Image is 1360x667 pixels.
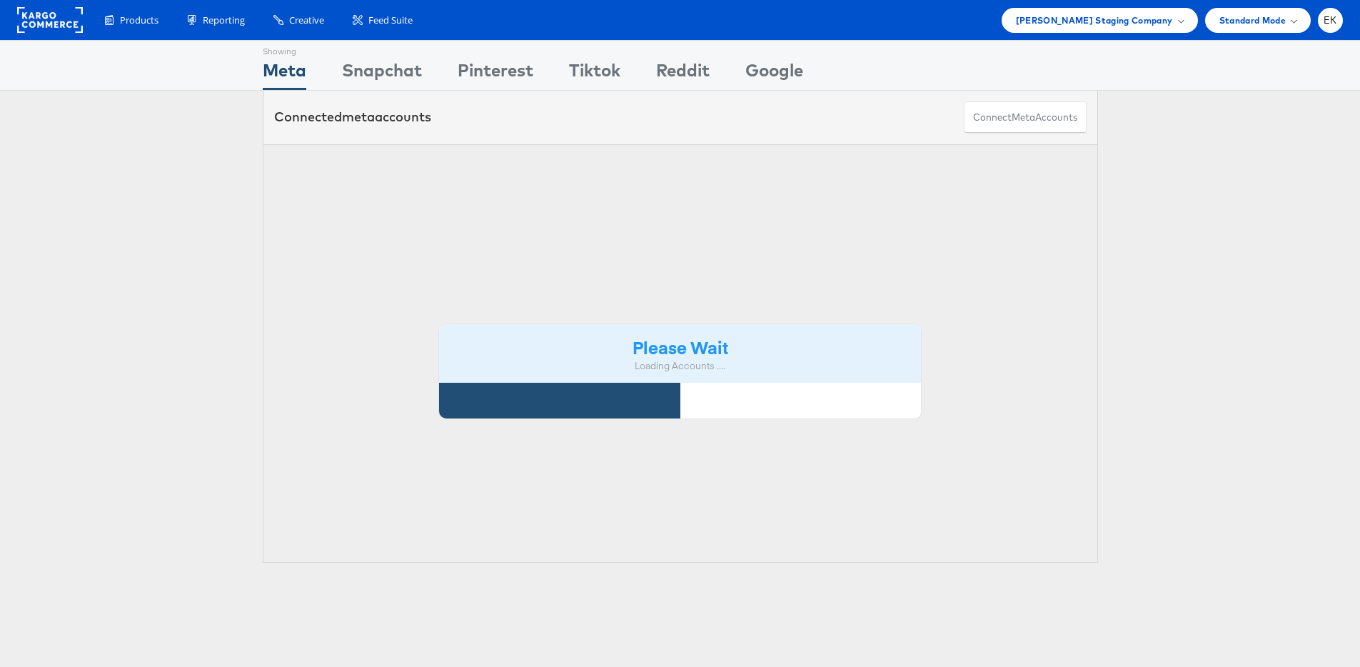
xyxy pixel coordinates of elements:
span: EK [1324,16,1337,25]
div: Reddit [656,58,710,90]
div: Tiktok [569,58,620,90]
button: ConnectmetaAccounts [964,101,1087,134]
span: Feed Suite [368,14,413,27]
div: Pinterest [458,58,533,90]
div: Loading Accounts .... [450,359,911,373]
span: Reporting [203,14,245,27]
div: Showing [263,41,306,58]
span: meta [342,109,375,125]
div: Snapchat [342,58,422,90]
div: Google [745,58,803,90]
span: Standard Mode [1219,13,1286,28]
span: Products [120,14,158,27]
span: Creative [289,14,324,27]
span: [PERSON_NAME] Staging Company [1016,13,1173,28]
div: Connected accounts [274,108,431,126]
div: Meta [263,58,306,90]
span: meta [1012,111,1035,124]
strong: Please Wait [633,335,728,358]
